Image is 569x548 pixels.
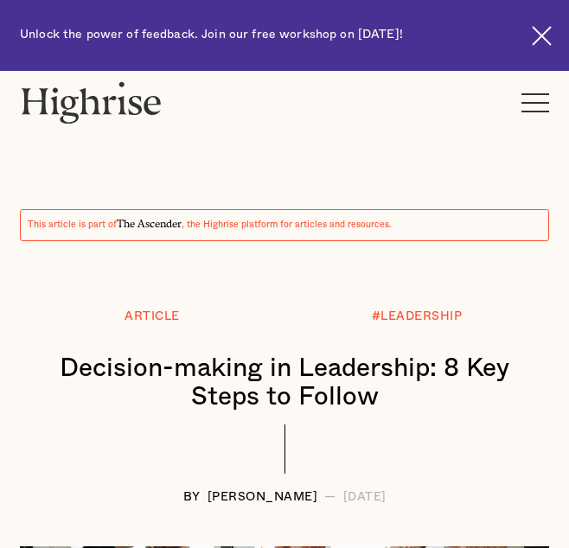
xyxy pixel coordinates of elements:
[117,215,182,227] span: The Ascender
[125,310,180,323] div: Article
[182,220,392,229] span: , the Highrise platform for articles and resources.
[28,220,117,229] span: This article is part of
[20,81,163,124] img: Highrise logo
[37,354,532,411] h1: Decision-making in Leadership: 8 Key Steps to Follow
[183,491,201,504] div: BY
[343,491,387,504] div: [DATE]
[208,491,318,504] div: [PERSON_NAME]
[324,491,336,504] div: —
[372,310,463,323] div: #LEADERSHIP
[532,26,552,46] img: Cross icon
